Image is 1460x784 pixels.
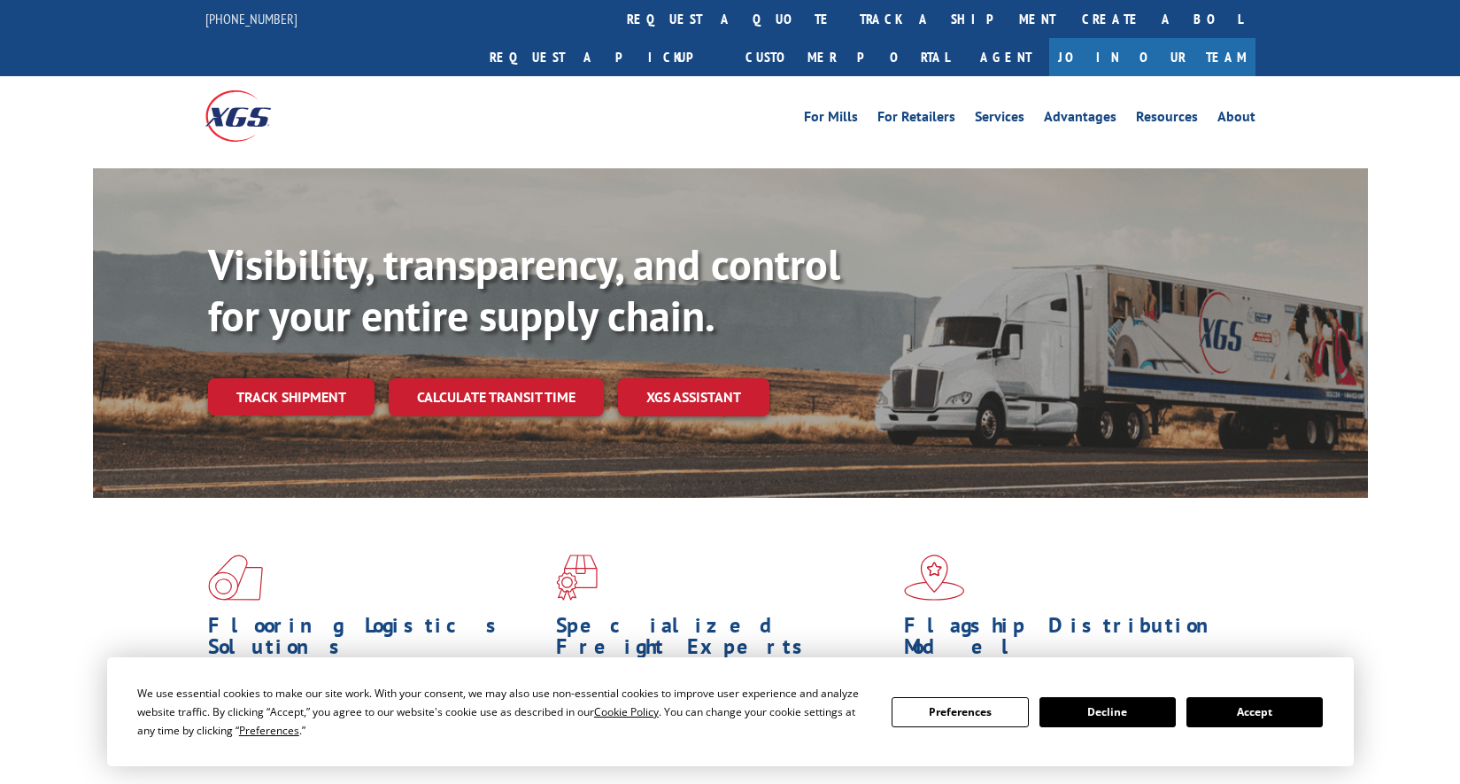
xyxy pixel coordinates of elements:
[208,237,840,343] b: Visibility, transparency, and control for your entire supply chain.
[208,615,543,666] h1: Flooring Logistics Solutions
[556,615,891,666] h1: Specialized Freight Experts
[208,555,263,601] img: xgs-icon-total-supply-chain-intelligence-red
[618,378,769,416] a: XGS ASSISTANT
[137,684,870,740] div: We use essential cookies to make our site work. With your consent, we may also use non-essential ...
[205,10,297,27] a: [PHONE_NUMBER]
[804,110,858,129] a: For Mills
[1217,110,1255,129] a: About
[389,378,604,416] a: Calculate transit time
[594,704,659,719] span: Cookie Policy
[239,723,299,738] span: Preferences
[892,697,1028,727] button: Preferences
[1044,110,1116,129] a: Advantages
[904,555,965,601] img: xgs-icon-flagship-distribution-model-red
[732,38,962,76] a: Customer Portal
[1039,697,1176,727] button: Decline
[877,110,955,129] a: For Retailers
[107,657,1354,766] div: Cookie Consent Prompt
[208,378,375,415] a: Track shipment
[975,110,1024,129] a: Services
[556,555,598,601] img: xgs-icon-focused-on-flooring-red
[1186,697,1323,727] button: Accept
[1049,38,1255,76] a: Join Our Team
[962,38,1049,76] a: Agent
[904,615,1239,666] h1: Flagship Distribution Model
[476,38,732,76] a: Request a pickup
[1136,110,1198,129] a: Resources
